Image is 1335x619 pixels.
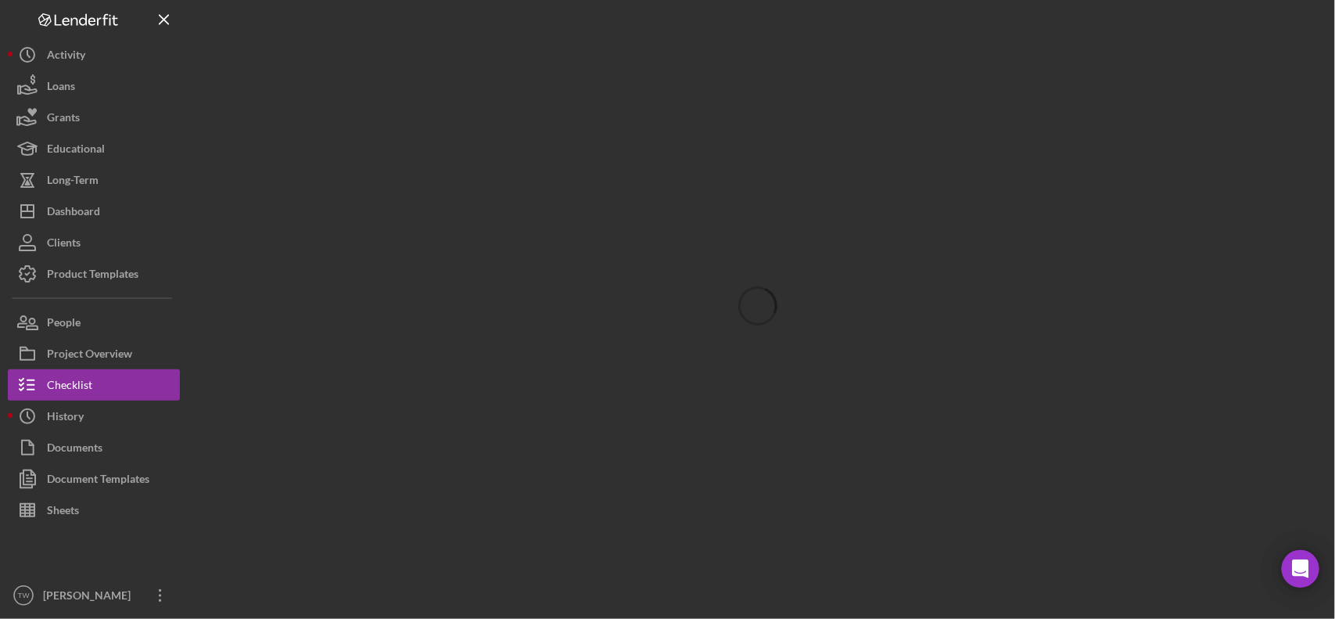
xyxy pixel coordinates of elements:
button: Documents [8,432,180,463]
button: Loans [8,70,180,102]
button: Sheets [8,495,180,526]
button: Long-Term [8,164,180,196]
div: Educational [47,133,105,168]
text: TW [18,592,31,600]
button: Educational [8,133,180,164]
button: Dashboard [8,196,180,227]
div: Grants [47,102,80,137]
button: TW[PERSON_NAME] [8,580,180,611]
button: Clients [8,227,180,258]
div: Document Templates [47,463,149,498]
button: Project Overview [8,338,180,369]
button: People [8,307,180,338]
button: Checklist [8,369,180,401]
div: Dashboard [47,196,100,231]
button: Document Templates [8,463,180,495]
button: History [8,401,180,432]
button: Activity [8,39,180,70]
div: Product Templates [47,258,138,293]
div: Loans [47,70,75,106]
div: [PERSON_NAME] [39,580,141,615]
div: Project Overview [47,338,132,373]
div: Sheets [47,495,79,530]
div: Documents [47,432,102,467]
div: Activity [47,39,85,74]
button: Grants [8,102,180,133]
div: Checklist [47,369,92,405]
div: History [47,401,84,436]
div: People [47,307,81,342]
div: Long-Term [47,164,99,200]
div: Open Intercom Messenger [1282,550,1319,588]
div: Clients [47,227,81,262]
button: Product Templates [8,258,180,290]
